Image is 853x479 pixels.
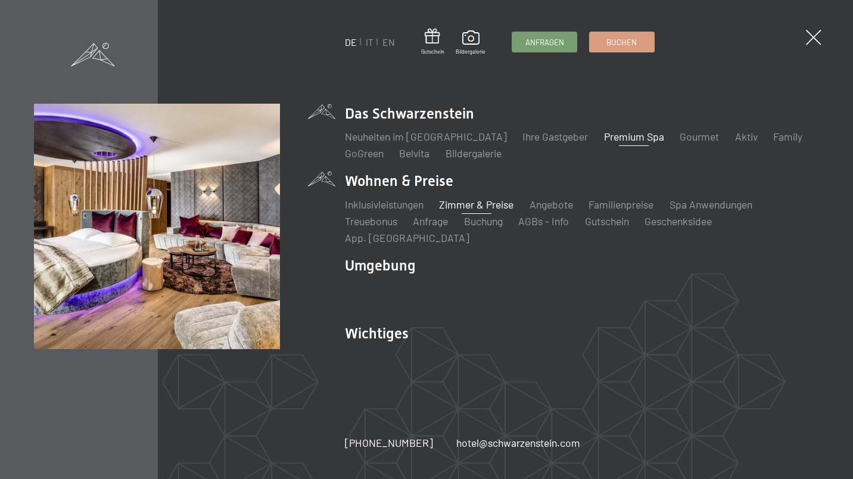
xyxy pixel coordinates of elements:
[670,198,752,211] a: Spa Anwendungen
[522,130,588,143] a: Ihre Gastgeber
[413,214,448,228] a: Anfrage
[345,198,424,211] a: Inklusivleistungen
[518,214,569,228] a: AGBs - Info
[456,48,485,55] span: Bildergalerie
[456,30,485,55] a: Bildergalerie
[456,436,580,450] a: hotel@schwarzenstein.com
[345,36,357,48] a: DE
[464,214,503,228] a: Buchung
[382,36,395,48] a: EN
[399,147,429,160] a: Belvita
[345,436,433,450] a: [PHONE_NUMBER]
[345,436,433,449] span: [PHONE_NUMBER]
[525,37,564,48] span: Anfragen
[645,214,712,228] a: Geschenksidee
[590,32,654,52] a: Buchen
[773,130,802,143] a: Family
[530,198,573,211] a: Angebote
[585,214,629,228] a: Gutschein
[345,231,469,244] a: App. [GEOGRAPHIC_DATA]
[421,48,444,55] span: Gutschein
[589,198,653,211] a: Familienpreise
[512,32,577,52] a: Anfragen
[345,130,507,143] a: Neuheiten im [GEOGRAPHIC_DATA]
[606,37,637,48] span: Buchen
[439,198,513,211] a: Zimmer & Preise
[680,130,719,143] a: Gourmet
[446,147,502,160] a: Bildergalerie
[345,147,384,160] a: GoGreen
[735,130,758,143] a: Aktiv
[421,29,444,55] a: Gutschein
[366,36,373,48] a: IT
[345,214,397,228] a: Treuebonus
[604,130,664,143] a: Premium Spa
